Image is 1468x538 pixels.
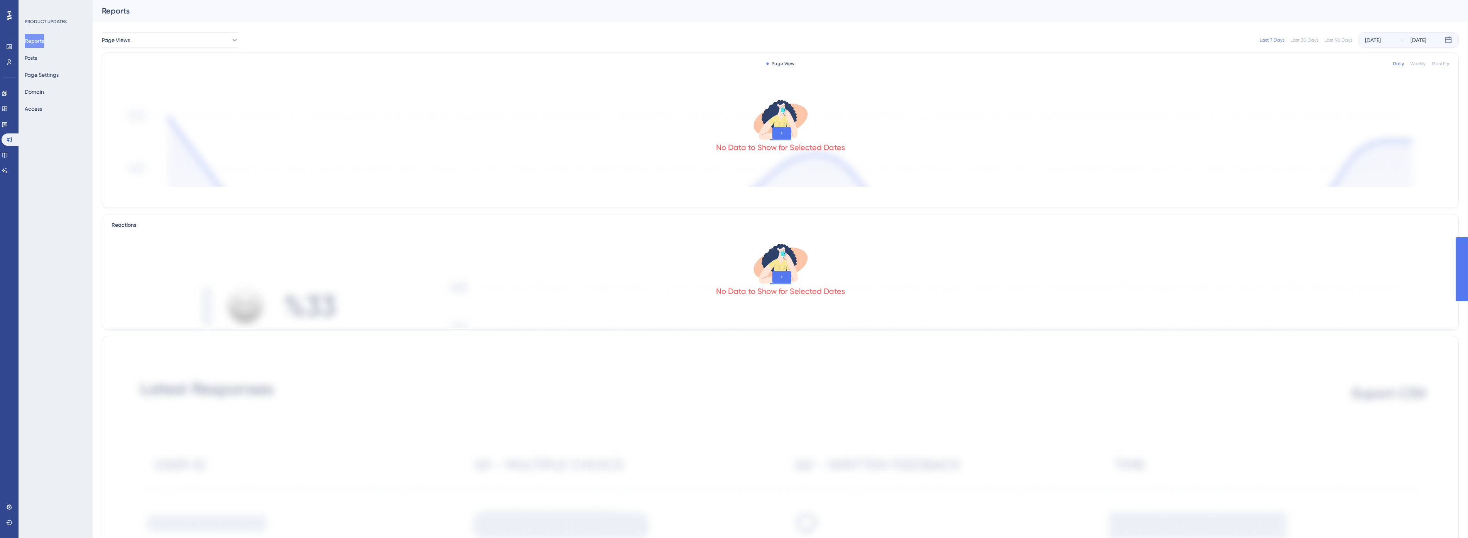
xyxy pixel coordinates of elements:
[25,68,59,82] button: Page Settings
[25,34,44,48] button: Reports
[1324,37,1352,43] div: Last 90 Days
[111,221,1449,230] div: Reactions
[25,102,42,116] button: Access
[102,32,238,48] button: Page Views
[1410,61,1426,67] div: Weekly
[1393,61,1404,67] div: Daily
[25,51,37,65] button: Posts
[25,85,44,99] button: Domain
[25,19,67,25] div: PRODUCT UPDATES
[102,35,130,45] span: Page Views
[1436,508,1459,531] iframe: UserGuiding AI Assistant Launcher
[716,142,845,153] div: No Data to Show for Selected Dates
[1365,35,1381,45] div: [DATE]
[1411,35,1426,45] div: [DATE]
[1260,37,1284,43] div: Last 7 Days
[102,5,1439,16] div: Reports
[1291,37,1318,43] div: Last 30 Days
[716,286,845,297] div: No Data to Show for Selected Dates
[1432,61,1449,67] div: Monthly
[766,61,794,67] div: Page View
